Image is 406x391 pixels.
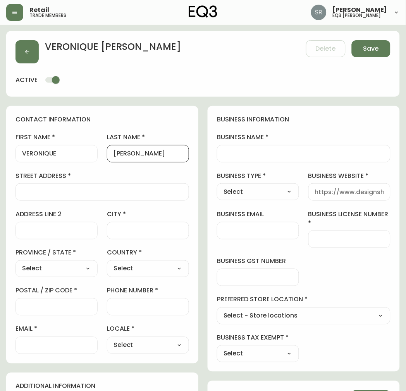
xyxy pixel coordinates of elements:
[45,40,181,57] h2: VERONIQUE [PERSON_NAME]
[29,13,66,18] h5: trade members
[107,325,189,333] label: locale
[15,115,189,124] h4: contact information
[15,287,98,295] label: postal / zip code
[29,7,49,13] span: Retail
[15,76,38,84] h4: active
[107,287,189,295] label: phone number
[217,115,391,124] h4: business information
[315,188,384,196] input: https://www.designshop.com
[217,334,299,342] label: business tax exempt
[189,5,217,18] img: logo
[352,40,391,57] button: Save
[333,13,381,18] h5: eq3 [PERSON_NAME]
[15,133,98,142] label: first name
[217,172,299,180] label: business type
[107,210,189,219] label: city
[333,7,387,13] span: [PERSON_NAME]
[15,172,189,180] label: street address
[15,249,98,257] label: province / state
[217,210,299,219] label: business email
[363,44,379,53] span: Save
[107,133,189,142] label: last name
[107,249,189,257] label: country
[308,210,391,227] label: business license number
[217,257,299,266] label: business gst number
[217,295,391,304] label: preferred store location
[15,210,98,219] label: address line 2
[308,172,391,180] label: business website
[15,382,189,391] h4: additional information
[217,133,391,142] label: business name
[311,5,327,20] img: ecb3b61e70eec56d095a0ebe26764225
[15,325,98,333] label: email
